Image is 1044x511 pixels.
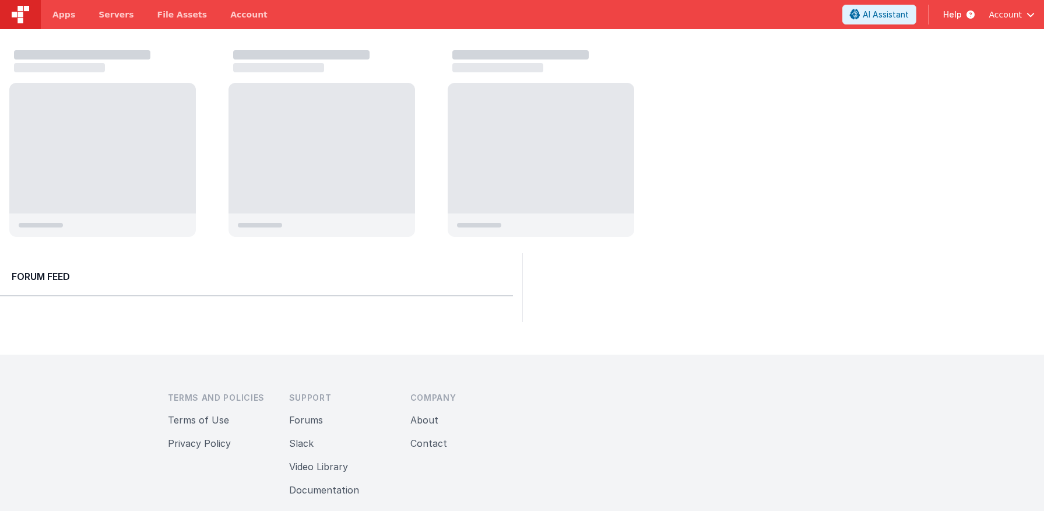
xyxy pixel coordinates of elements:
[99,9,133,20] span: Servers
[168,392,270,404] h3: Terms and Policies
[989,9,1022,20] span: Account
[12,269,501,283] h2: Forum Feed
[410,392,513,404] h3: Company
[410,413,438,427] button: About
[289,483,359,497] button: Documentation
[943,9,962,20] span: Help
[289,460,348,474] button: Video Library
[989,9,1035,20] button: Account
[410,436,447,450] button: Contact
[52,9,75,20] span: Apps
[289,437,314,449] a: Slack
[410,414,438,426] a: About
[863,9,909,20] span: AI Assistant
[289,413,323,427] button: Forums
[168,437,231,449] a: Privacy Policy
[168,414,229,426] a: Terms of Use
[289,392,392,404] h3: Support
[157,9,208,20] span: File Assets
[289,436,314,450] button: Slack
[842,5,916,24] button: AI Assistant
